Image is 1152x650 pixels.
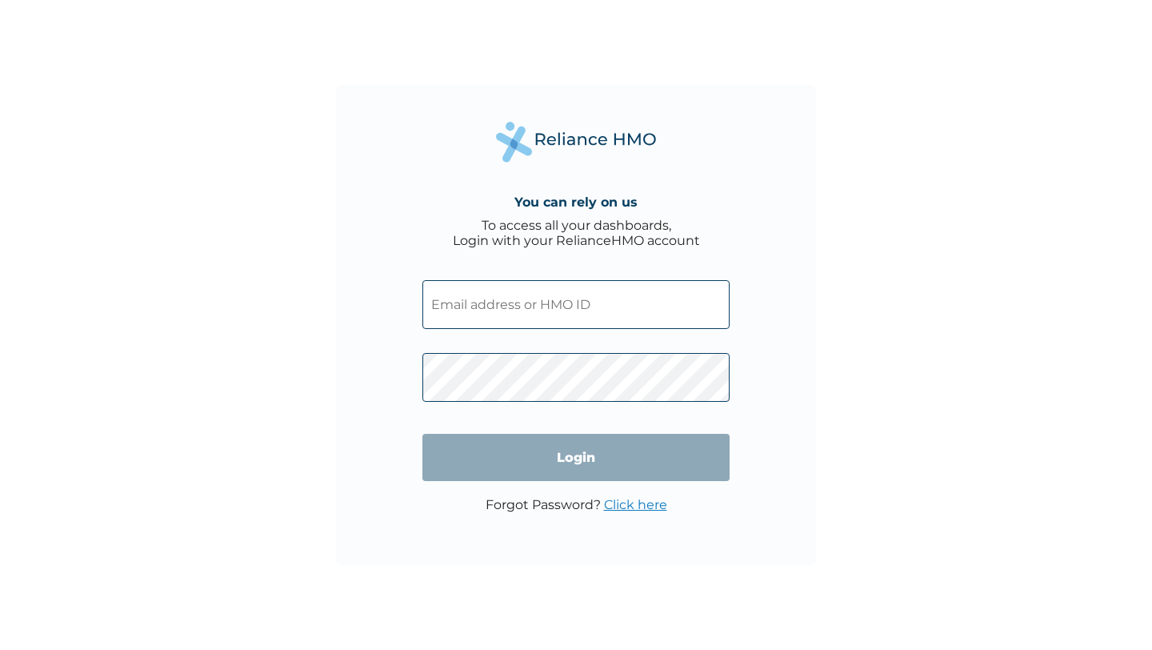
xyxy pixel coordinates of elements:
div: To access all your dashboards, Login with your RelianceHMO account [453,218,700,248]
img: Reliance Health's Logo [496,122,656,162]
a: Click here [604,497,667,512]
p: Forgot Password? [486,497,667,512]
input: Login [422,434,730,481]
input: Email address or HMO ID [422,280,730,329]
h4: You can rely on us [514,195,638,210]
